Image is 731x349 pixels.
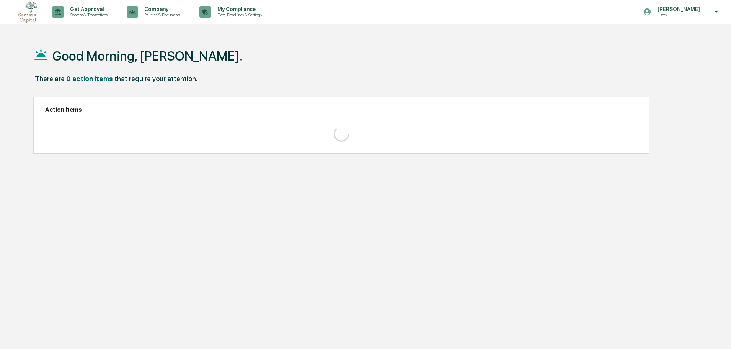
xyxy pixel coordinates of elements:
p: [PERSON_NAME] [651,6,704,12]
p: Data, Deadlines & Settings [211,12,266,18]
p: Policies & Documents [138,12,184,18]
p: Content & Transactions [64,12,111,18]
img: logo [18,2,37,23]
div: There are [35,75,65,83]
h2: Action Items [45,106,637,113]
div: 0 action items [66,75,113,83]
p: My Compliance [211,6,266,12]
p: Company [138,6,184,12]
div: that require your attention. [114,75,197,83]
p: Get Approval [64,6,111,12]
h1: Good Morning, [PERSON_NAME]. [52,48,243,64]
p: Users [651,12,704,18]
